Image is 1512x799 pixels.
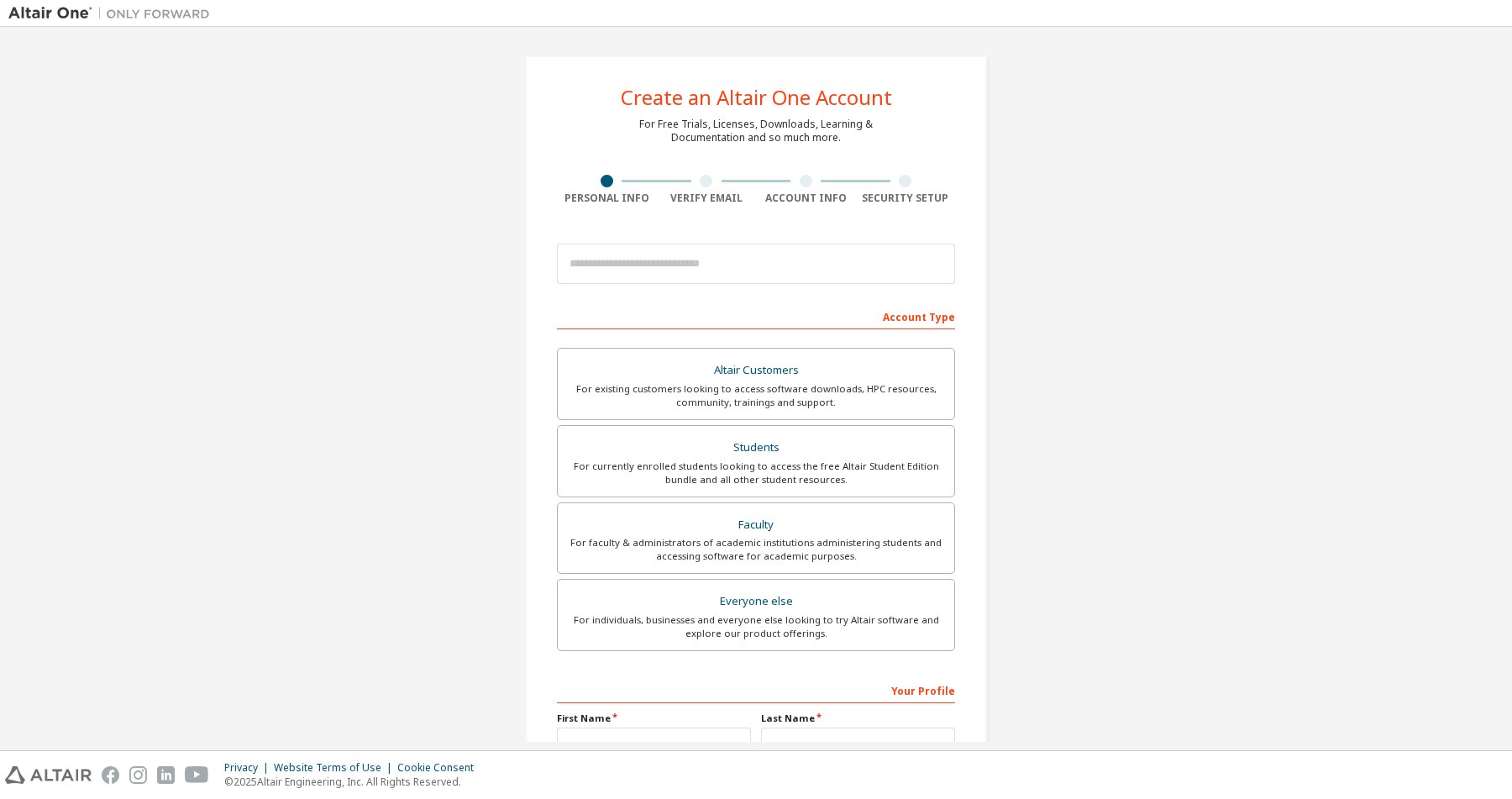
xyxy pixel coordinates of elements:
[639,118,873,145] div: For Free Trials, Licenses, Downloads, Learning & Documentation and so much more.
[621,87,892,108] div: Create an Altair One Account
[157,766,175,784] img: linkedin.svg
[568,359,944,382] div: Altair Customers
[568,536,944,563] div: For faculty & administrators of academic institutions administering students and accessing softwa...
[224,761,274,775] div: Privacy
[129,766,147,784] img: instagram.svg
[657,192,757,205] div: Verify Email
[568,513,944,537] div: Faculty
[274,761,397,775] div: Website Terms of Use
[102,766,119,784] img: facebook.svg
[224,775,484,789] p: © 2025 Altair Engineering, Inc. All Rights Reserved.
[557,676,955,703] div: Your Profile
[557,712,751,725] label: First Name
[761,712,955,725] label: Last Name
[5,766,92,784] img: altair_logo.svg
[568,590,944,613] div: Everyone else
[397,761,484,775] div: Cookie Consent
[568,382,944,409] div: For existing customers looking to access software downloads, HPC resources, community, trainings ...
[557,192,657,205] div: Personal Info
[856,192,956,205] div: Security Setup
[568,436,944,460] div: Students
[185,766,209,784] img: youtube.svg
[756,192,856,205] div: Account Info
[568,613,944,640] div: For individuals, businesses and everyone else looking to try Altair software and explore our prod...
[8,5,218,22] img: Altair One
[568,460,944,486] div: For currently enrolled students looking to access the free Altair Student Edition bundle and all ...
[557,302,955,329] div: Account Type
